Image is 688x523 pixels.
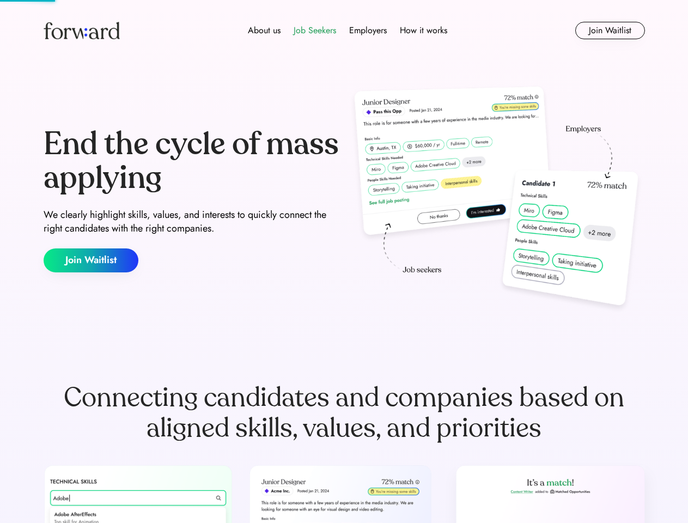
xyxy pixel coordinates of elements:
[400,24,447,37] div: How it works
[575,22,645,39] button: Join Waitlist
[294,24,336,37] div: Job Seekers
[44,248,138,272] button: Join Waitlist
[44,208,340,235] div: We clearly highlight skills, values, and interests to quickly connect the right candidates with t...
[349,83,645,317] img: hero-image.png
[44,382,645,443] div: Connecting candidates and companies based on aligned skills, values, and priorities
[44,127,340,194] div: End the cycle of mass applying
[248,24,281,37] div: About us
[44,22,120,39] img: Forward logo
[349,24,387,37] div: Employers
